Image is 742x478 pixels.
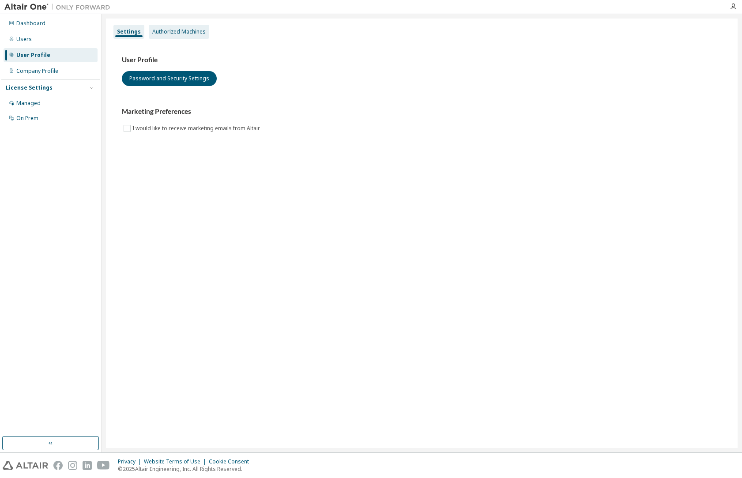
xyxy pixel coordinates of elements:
div: User Profile [16,52,50,59]
img: linkedin.svg [83,461,92,470]
div: Company Profile [16,68,58,75]
h3: User Profile [122,56,722,64]
div: Cookie Consent [209,458,254,465]
div: Dashboard [16,20,45,27]
img: youtube.svg [97,461,110,470]
div: Authorized Machines [152,28,206,35]
div: On Prem [16,115,38,122]
img: facebook.svg [53,461,63,470]
div: Managed [16,100,41,107]
div: License Settings [6,84,53,91]
h3: Marketing Preferences [122,107,722,116]
img: instagram.svg [68,461,77,470]
div: Website Terms of Use [144,458,209,465]
img: Altair One [4,3,115,11]
div: Settings [117,28,141,35]
label: I would like to receive marketing emails from Altair [132,123,262,134]
p: © 2025 Altair Engineering, Inc. All Rights Reserved. [118,465,254,473]
img: altair_logo.svg [3,461,48,470]
div: Privacy [118,458,144,465]
button: Password and Security Settings [122,71,217,86]
div: Users [16,36,32,43]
